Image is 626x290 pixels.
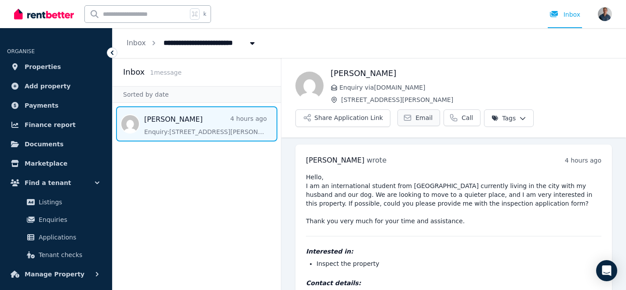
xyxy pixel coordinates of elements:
[295,72,324,100] img: Nakyoung Heo
[11,211,102,228] a: Enquiries
[598,7,612,21] img: andrewjscunningham@gmail.com
[39,214,98,225] span: Enquiries
[367,156,386,164] span: wrote
[331,67,612,80] h1: [PERSON_NAME]
[39,197,98,207] span: Listings
[484,109,534,127] button: Tags
[7,174,105,192] button: Find a tenant
[25,178,71,188] span: Find a tenant
[7,77,105,95] a: Add property
[123,66,145,78] h2: Inbox
[11,228,102,246] a: Applications
[306,156,364,164] span: [PERSON_NAME]
[306,247,601,256] h4: Interested in:
[596,260,617,281] div: Open Intercom Messenger
[7,48,35,54] span: ORGANISE
[7,97,105,114] a: Payments
[339,83,612,92] span: Enquiry via [DOMAIN_NAME]
[462,113,473,122] span: Call
[25,139,64,149] span: Documents
[415,113,433,122] span: Email
[11,246,102,264] a: Tenant checks
[25,100,58,111] span: Payments
[550,10,580,19] div: Inbox
[295,109,390,127] button: Share Application Link
[444,109,480,126] a: Call
[7,58,105,76] a: Properties
[25,120,76,130] span: Finance report
[7,135,105,153] a: Documents
[565,157,601,164] time: 4 hours ago
[341,95,612,104] span: [STREET_ADDRESS][PERSON_NAME]
[113,86,281,103] div: Sorted by date
[25,269,84,279] span: Manage Property
[113,28,271,58] nav: Breadcrumb
[113,103,281,145] nav: Message list
[11,193,102,211] a: Listings
[491,114,516,123] span: Tags
[144,114,267,136] a: [PERSON_NAME]4 hours agoEnquiry:[STREET_ADDRESS][PERSON_NAME].
[397,109,440,126] a: Email
[127,39,146,47] a: Inbox
[39,250,98,260] span: Tenant checks
[306,173,601,225] pre: Hello, I am an international student from [GEOGRAPHIC_DATA] currently living in the city with my ...
[317,259,601,268] li: Inspect the property
[150,69,182,76] span: 1 message
[7,265,105,283] button: Manage Property
[14,7,74,21] img: RentBetter
[7,116,105,134] a: Finance report
[39,232,98,243] span: Applications
[306,279,601,287] h4: Contact details:
[25,62,61,72] span: Properties
[203,11,206,18] span: k
[25,81,71,91] span: Add property
[25,158,67,169] span: Marketplace
[7,155,105,172] a: Marketplace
